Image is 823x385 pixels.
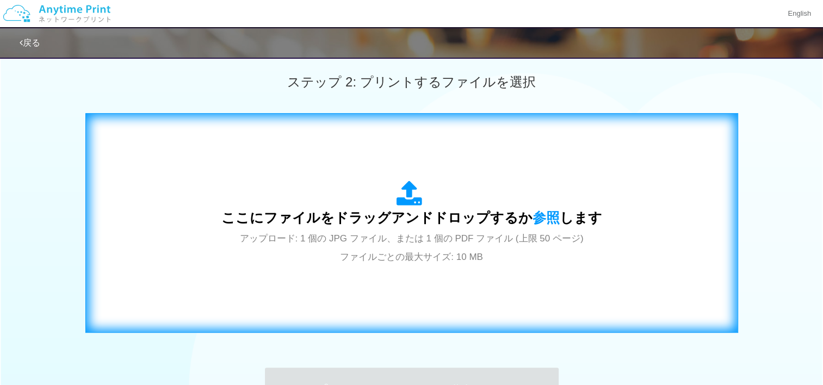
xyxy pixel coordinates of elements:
a: 戻る [20,38,40,47]
span: 参照 [533,210,560,225]
span: ステップ 2: プリントするファイルを選択 [287,74,535,89]
span: アップロード: 1 個の JPG ファイル、または 1 個の PDF ファイル (上限 50 ページ) ファイルごとの最大サイズ: 10 MB [240,233,584,262]
span: ここにファイルをドラッグアンドドロップするか します [221,210,602,225]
